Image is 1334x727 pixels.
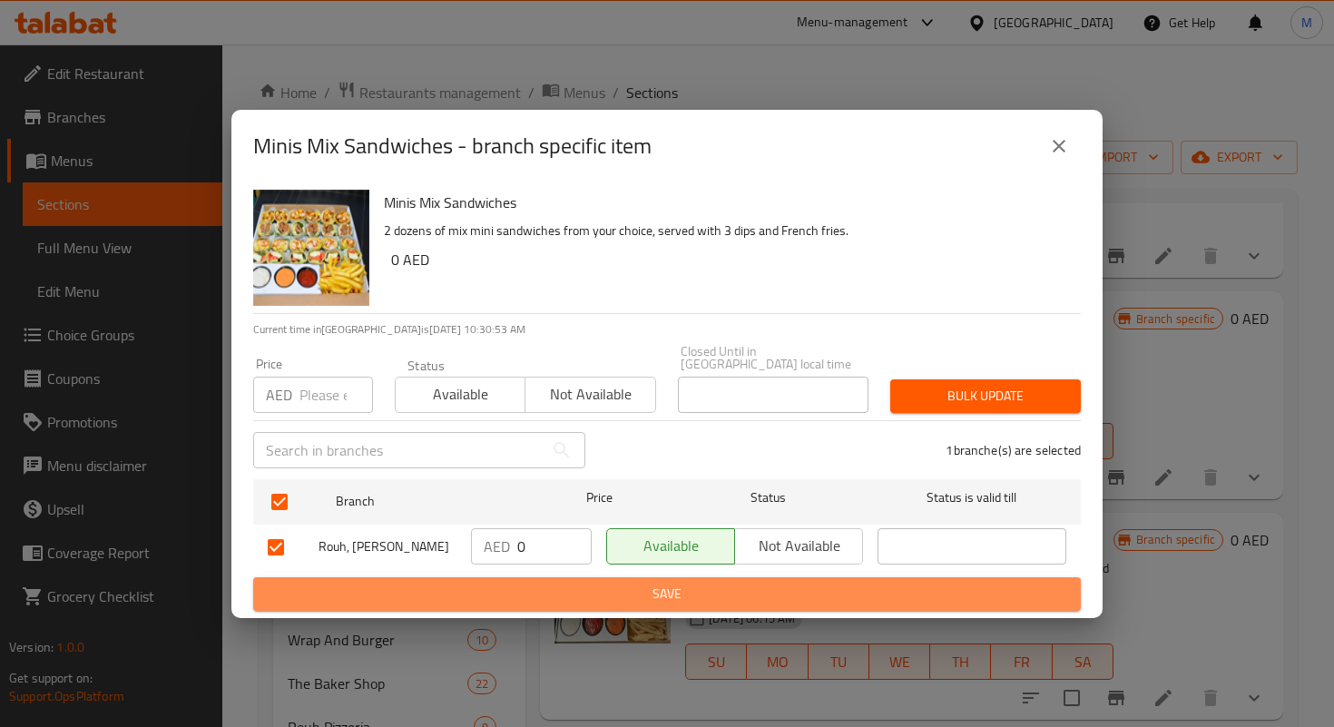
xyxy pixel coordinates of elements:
[878,486,1066,509] span: Status is valid till
[268,583,1066,605] span: Save
[517,528,592,565] input: Please enter price
[614,533,728,559] span: Available
[484,535,510,557] p: AED
[253,321,1081,338] p: Current time in [GEOGRAPHIC_DATA] is [DATE] 10:30:53 AM
[384,220,1066,242] p: 2 dozens of mix mini sandwiches from your choice, served with 3 dips and French fries.
[336,490,525,513] span: Branch
[253,432,544,468] input: Search in branches
[403,381,518,408] span: Available
[890,379,1081,413] button: Bulk update
[905,385,1066,408] span: Bulk update
[391,247,1066,272] h6: 0 AED
[299,377,373,413] input: Please enter price
[1037,124,1081,168] button: close
[734,528,863,565] button: Not available
[384,190,1066,215] h6: Minis Mix Sandwiches
[539,486,660,509] span: Price
[395,377,525,413] button: Available
[253,132,652,161] h2: Minis Mix Sandwiches - branch specific item
[253,190,369,306] img: Minis Mix Sandwiches
[606,528,735,565] button: Available
[946,441,1081,459] p: 1 branche(s) are selected
[266,384,292,406] p: AED
[525,377,655,413] button: Not available
[742,533,856,559] span: Not available
[319,535,456,558] span: Rouh, [PERSON_NAME]
[253,577,1081,611] button: Save
[533,381,648,408] span: Not available
[674,486,863,509] span: Status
